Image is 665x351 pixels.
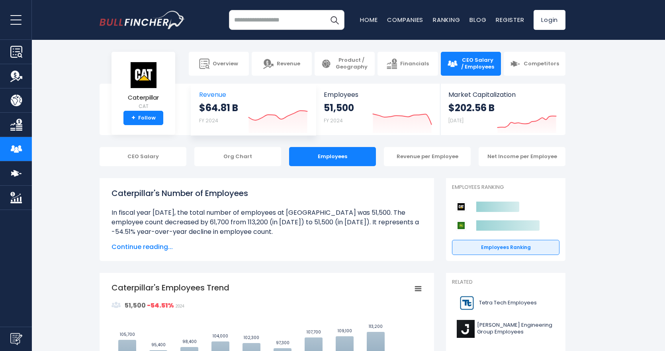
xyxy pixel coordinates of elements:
[387,16,423,24] a: Companies
[384,147,471,166] div: Revenue per Employee
[448,117,464,124] small: [DATE]
[289,147,376,166] div: Employees
[100,11,185,29] img: bullfincher logo
[479,300,537,306] span: Tetra Tech Employees
[324,102,354,114] strong: 51,500
[120,331,135,337] text: 105,700
[111,208,422,237] li: In fiscal year [DATE], the total number of employees at [GEOGRAPHIC_DATA] was 51,500. The employe...
[128,103,159,110] small: CAT
[128,94,159,101] span: Caterpillar
[213,333,228,339] text: 104,000
[524,61,559,67] span: Competitors
[457,294,477,312] img: TTEK logo
[534,10,565,30] a: Login
[316,84,440,135] a: Employees 51,500 FY 2024
[433,16,460,24] a: Ranking
[125,301,146,310] strong: 51,500
[457,320,475,338] img: J logo
[307,329,321,335] text: 107,700
[448,102,495,114] strong: $202.56 B
[199,102,238,114] strong: $64.81 B
[338,328,352,334] text: 109,100
[360,16,377,24] a: Home
[461,57,495,71] span: CEO Salary / Employees
[123,111,163,125] a: +Follow
[111,282,229,293] tspan: Caterpillar's Employees Trend
[131,114,135,122] strong: +
[452,318,559,340] a: [PERSON_NAME] Engineering Group Employees
[189,52,249,76] a: Overview
[315,52,375,76] a: Product / Geography
[452,292,559,314] a: Tetra Tech Employees
[496,16,524,24] a: Register
[111,187,422,199] h1: Caterpillar's Number of Employees
[176,304,184,308] span: 2024
[182,339,197,345] text: 98,400
[325,10,344,30] button: Search
[477,322,555,335] span: [PERSON_NAME] Engineering Group Employees
[441,52,501,76] a: CEO Salary / Employees
[191,84,316,135] a: Revenue $64.81 B FY 2024
[199,117,218,124] small: FY 2024
[377,52,438,76] a: Financials
[479,147,565,166] div: Net Income per Employee
[199,91,308,98] span: Revenue
[277,61,300,67] span: Revenue
[452,184,559,191] p: Employees Ranking
[213,61,238,67] span: Overview
[324,91,432,98] span: Employees
[194,147,281,166] div: Org Chart
[456,202,466,212] img: Caterpillar competitors logo
[452,240,559,255] a: Employees Ranking
[111,242,422,252] span: Continue reading...
[369,324,383,329] text: 113,200
[252,52,312,76] a: Revenue
[334,57,368,71] span: Product / Geography
[127,61,159,111] a: Caterpillar CAT
[469,16,486,24] a: Blog
[324,117,343,124] small: FY 2024
[100,147,186,166] div: CEO Salary
[440,84,565,135] a: Market Capitalization $202.56 B [DATE]
[452,279,559,286] p: Related
[147,301,174,310] strong: -54.51%
[504,52,565,76] a: Competitors
[100,11,185,29] a: Go to homepage
[276,340,289,346] text: 97,300
[456,220,466,231] img: Deere & Company competitors logo
[244,335,259,341] text: 102,300
[400,61,429,67] span: Financials
[111,300,121,310] img: graph_employee_icon.svg
[448,91,557,98] span: Market Capitalization
[151,342,166,348] text: 95,400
